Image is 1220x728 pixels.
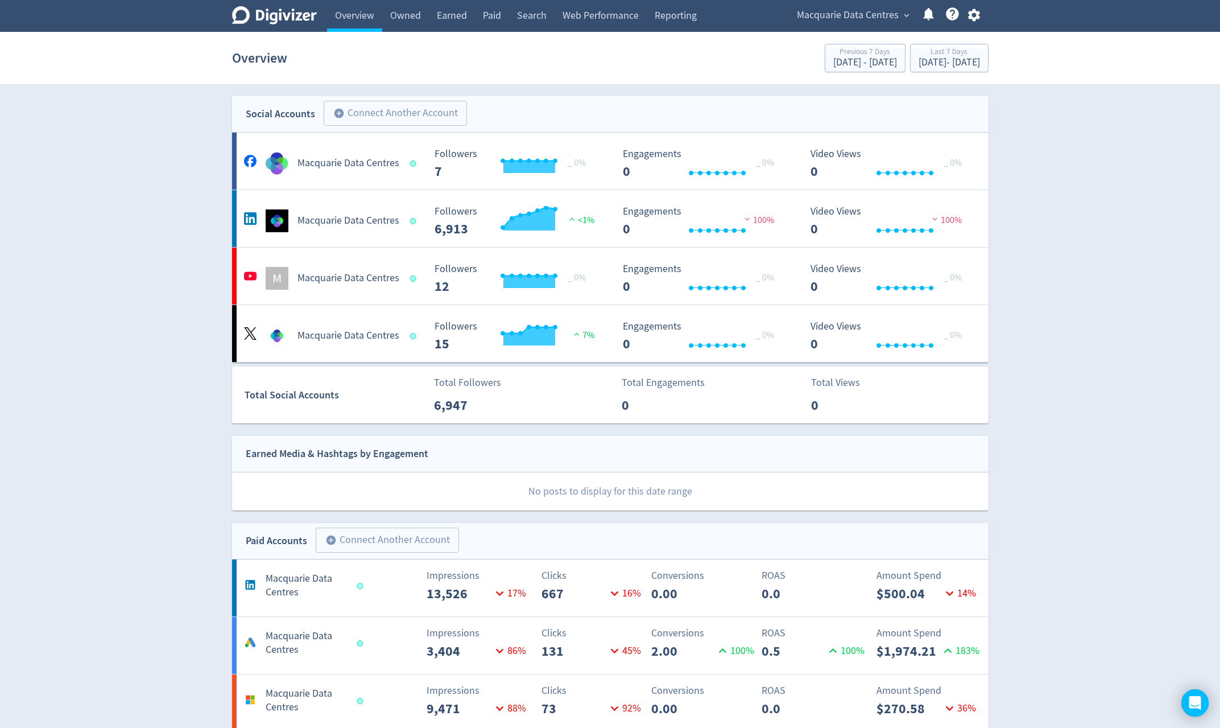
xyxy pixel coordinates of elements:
[571,330,582,338] img: positive-performance.svg
[434,375,501,390] p: Total Followers
[833,57,897,68] div: [DATE] - [DATE]
[246,446,428,462] div: Earned Media & Hashtags by Engagement
[940,643,979,659] p: 183 %
[266,572,346,599] h5: Macquarie Data Centres
[944,272,962,283] span: _ 0%
[876,698,942,719] p: $270.58
[876,641,940,661] p: $1,974.21
[825,44,905,72] button: Previous 7 Days[DATE] - [DATE]
[427,568,530,583] p: Impressions
[622,395,687,416] p: 0
[651,583,717,604] p: 0.00
[901,10,912,20] span: expand_more
[568,157,586,168] span: _ 0%
[429,149,599,179] svg: Followers ---
[324,101,467,126] button: Connect Another Account
[651,626,754,641] p: Conversions
[297,329,399,343] h5: Macquarie Data Centres
[266,209,288,232] img: Macquarie Data Centres undefined
[410,161,419,167] span: Data last synced: 3 Oct 2025, 5:02am (AEST)
[929,215,941,223] img: negative-performance.svg
[232,560,989,616] a: Macquarie Data CentresImpressions13,52617%Clicks66716%Conversions0.00ROAS0.0Amount Spend$500.0414%
[742,215,774,226] span: 100%
[429,264,599,294] svg: Followers ---
[427,641,492,661] p: 3,404
[756,330,774,341] span: _ 0%
[429,206,599,236] svg: Followers ---
[566,215,594,226] span: <1%
[607,701,641,716] p: 92 %
[297,157,399,170] h5: Macquarie Data Centres
[266,152,288,175] img: Macquarie Data Centres undefined
[566,215,578,223] img: positive-performance.svg
[541,641,607,661] p: 131
[617,321,788,351] svg: Engagements 0
[246,533,307,549] div: Paid Accounts
[762,683,865,698] p: ROAS
[622,375,705,390] p: Total Engagements
[427,583,492,604] p: 13,526
[919,57,980,68] div: [DATE] - [DATE]
[762,698,827,719] p: 0.0
[876,626,979,641] p: Amount Spend
[232,617,989,674] a: Macquarie Data CentresImpressions3,40486%Clicks13145%Conversions2.00100%ROAS0.5100%Amount Spend$1...
[756,272,774,283] span: _ 0%
[651,641,715,661] p: 2.00
[245,387,426,404] div: Total Social Accounts
[297,272,399,285] h5: Macquarie Data Centres
[805,149,975,179] svg: Video Views 0
[246,106,315,122] div: Social Accounts
[266,687,346,714] h5: Macquarie Data Centres
[876,583,942,604] p: $500.04
[805,206,975,236] svg: Video Views 0
[325,534,337,546] span: add_circle
[715,643,754,659] p: 100 %
[541,626,644,641] p: Clicks
[793,6,912,24] button: Macquarie Data Centres
[607,586,641,601] p: 16 %
[427,626,530,641] p: Impressions
[805,264,975,294] svg: Video Views 0
[266,324,288,347] img: Macquarie Data Centres undefined
[427,698,492,719] p: 9,471
[797,6,899,24] span: Macquarie Data Centres
[541,583,607,604] p: 667
[929,215,962,226] span: 100%
[944,330,962,341] span: _ 0%
[307,529,459,553] a: Connect Another Account
[232,190,989,247] a: Macquarie Data Centres undefinedMacquarie Data Centres Followers --- Followers 6,913 <1% Engageme...
[762,626,865,641] p: ROAS
[756,157,774,168] span: _ 0%
[410,218,419,224] span: Data last synced: 3 Oct 2025, 2:02pm (AEST)
[617,206,788,236] svg: Engagements 0
[825,643,865,659] p: 100 %
[944,157,962,168] span: _ 0%
[942,586,976,601] p: 14 %
[233,472,989,511] p: No posts to display for this date range
[919,48,980,57] div: Last 7 Days
[833,48,897,57] div: Previous 7 Days
[357,640,366,647] span: Data last synced: 3 Oct 2025, 2:01am (AEST)
[232,305,989,362] a: Macquarie Data Centres undefinedMacquarie Data Centres Followers --- Followers 15 7% Engagements ...
[651,698,717,719] p: 0.00
[876,683,979,698] p: Amount Spend
[651,568,754,583] p: Conversions
[357,583,366,589] span: Data last synced: 3 Oct 2025, 11:01am (AEST)
[429,321,599,351] svg: Followers ---
[811,375,876,390] p: Total Views
[651,683,754,698] p: Conversions
[266,267,288,290] div: M
[266,630,346,657] h5: Macquarie Data Centres
[762,568,865,583] p: ROAS
[568,272,586,283] span: _ 0%
[232,248,989,305] a: MMacquarie Data Centres Followers --- _ 0% Followers 12 Engagements 0 Engagements 0 _ 0% Video Vi...
[942,701,976,716] p: 36 %
[811,395,876,416] p: 0
[410,275,419,282] span: Data last synced: 3 Oct 2025, 2:02pm (AEST)
[805,321,975,351] svg: Video Views 0
[410,333,419,339] span: Data last synced: 3 Oct 2025, 5:02am (AEST)
[541,683,644,698] p: Clicks
[607,643,641,659] p: 45 %
[232,40,287,76] h1: Overview
[1181,689,1209,717] div: Open Intercom Messenger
